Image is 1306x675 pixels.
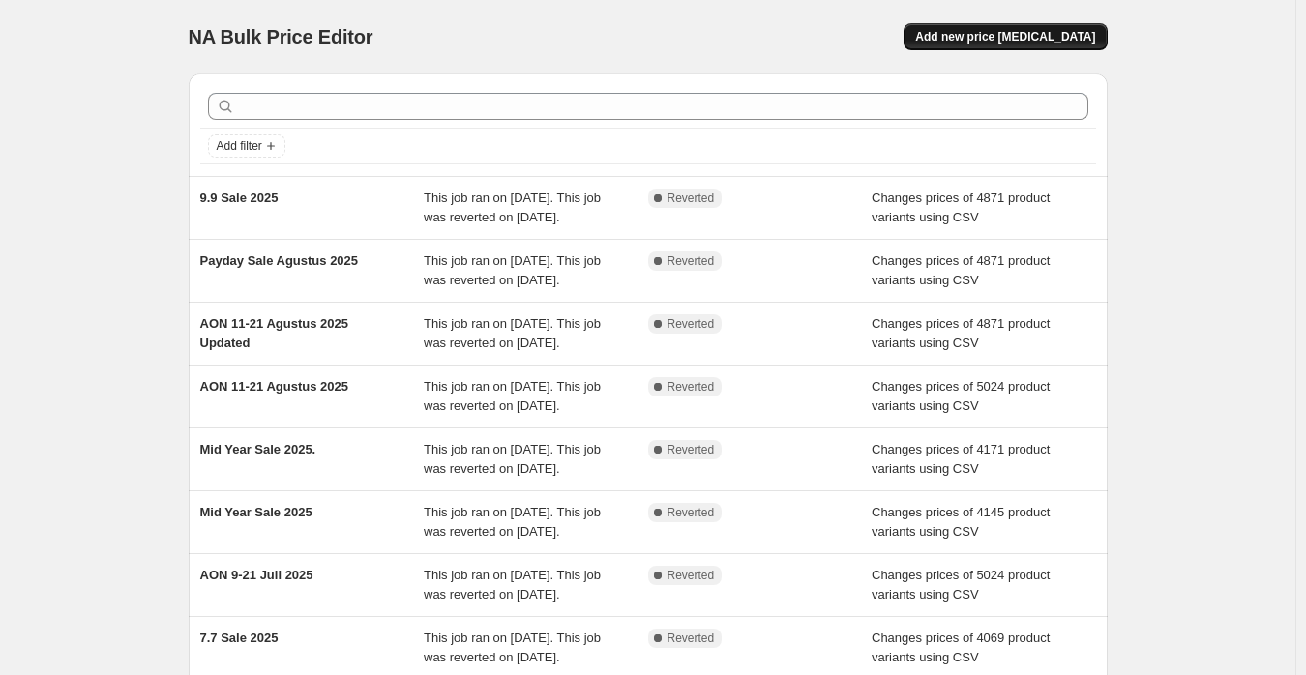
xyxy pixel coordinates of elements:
[872,379,1050,413] span: Changes prices of 5024 product variants using CSV
[904,23,1107,50] button: Add new price [MEDICAL_DATA]
[872,191,1050,224] span: Changes prices of 4871 product variants using CSV
[668,379,715,395] span: Reverted
[200,568,313,582] span: AON 9-21 Juli 2025
[208,134,285,158] button: Add filter
[200,505,312,519] span: Mid Year Sale 2025
[424,442,601,476] span: This job ran on [DATE]. This job was reverted on [DATE].
[872,442,1050,476] span: Changes prices of 4171 product variants using CSV
[217,138,262,154] span: Add filter
[200,316,348,350] span: AON 11-21 Agustus 2025 Updated
[200,379,348,394] span: AON 11-21 Agustus 2025
[668,631,715,646] span: Reverted
[872,568,1050,602] span: Changes prices of 5024 product variants using CSV
[200,191,279,205] span: 9.9 Sale 2025
[668,316,715,332] span: Reverted
[872,505,1050,539] span: Changes prices of 4145 product variants using CSV
[424,253,601,287] span: This job ran on [DATE]. This job was reverted on [DATE].
[668,191,715,206] span: Reverted
[189,26,373,47] span: NA Bulk Price Editor
[872,631,1050,664] span: Changes prices of 4069 product variants using CSV
[668,253,715,269] span: Reverted
[424,568,601,602] span: This job ran on [DATE]. This job was reverted on [DATE].
[668,505,715,520] span: Reverted
[872,253,1050,287] span: Changes prices of 4871 product variants using CSV
[872,316,1050,350] span: Changes prices of 4871 product variants using CSV
[424,191,601,224] span: This job ran on [DATE]. This job was reverted on [DATE].
[424,505,601,539] span: This job ran on [DATE]. This job was reverted on [DATE].
[424,631,601,664] span: This job ran on [DATE]. This job was reverted on [DATE].
[200,442,316,456] span: Mid Year Sale 2025.
[424,379,601,413] span: This job ran on [DATE]. This job was reverted on [DATE].
[200,253,359,268] span: Payday Sale Agustus 2025
[200,631,279,645] span: 7.7 Sale 2025
[668,442,715,457] span: Reverted
[915,29,1095,44] span: Add new price [MEDICAL_DATA]
[424,316,601,350] span: This job ran on [DATE]. This job was reverted on [DATE].
[668,568,715,583] span: Reverted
